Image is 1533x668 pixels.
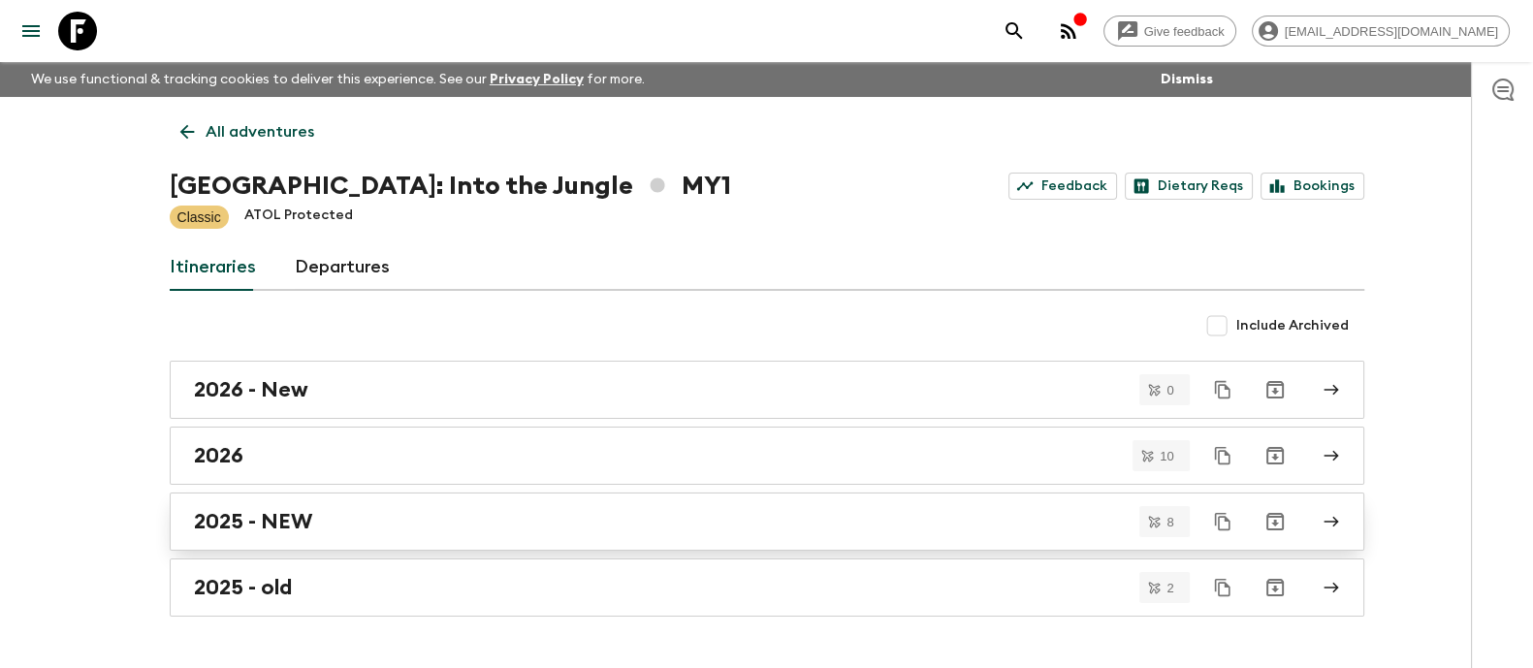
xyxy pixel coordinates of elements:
[1252,16,1510,47] div: [EMAIL_ADDRESS][DOMAIN_NAME]
[194,443,243,468] h2: 2026
[1256,436,1294,475] button: Archive
[995,12,1034,50] button: search adventures
[206,120,314,143] p: All adventures
[170,493,1364,551] a: 2025 - NEW
[1274,24,1509,39] span: [EMAIL_ADDRESS][DOMAIN_NAME]
[1256,568,1294,607] button: Archive
[244,206,353,229] p: ATOL Protected
[1156,66,1218,93] button: Dismiss
[1261,173,1364,200] a: Bookings
[170,558,1364,617] a: 2025 - old
[170,167,731,206] h1: [GEOGRAPHIC_DATA]: Into the Jungle MY1
[1155,384,1185,397] span: 0
[1008,173,1117,200] a: Feedback
[490,73,584,86] a: Privacy Policy
[170,244,256,291] a: Itineraries
[23,62,653,97] p: We use functional & tracking cookies to deliver this experience. See our for more.
[170,112,325,151] a: All adventures
[295,244,390,291] a: Departures
[1148,450,1185,462] span: 10
[194,509,312,534] h2: 2025 - NEW
[1205,570,1240,605] button: Duplicate
[1155,516,1185,528] span: 8
[170,361,1364,419] a: 2026 - New
[1236,316,1349,335] span: Include Archived
[1205,372,1240,407] button: Duplicate
[194,377,308,402] h2: 2026 - New
[1205,438,1240,473] button: Duplicate
[194,575,292,600] h2: 2025 - old
[1134,24,1235,39] span: Give feedback
[1205,504,1240,539] button: Duplicate
[1125,173,1253,200] a: Dietary Reqs
[1256,370,1294,409] button: Archive
[177,207,221,227] p: Classic
[1155,582,1185,594] span: 2
[170,427,1364,485] a: 2026
[12,12,50,50] button: menu
[1256,502,1294,541] button: Archive
[1103,16,1236,47] a: Give feedback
